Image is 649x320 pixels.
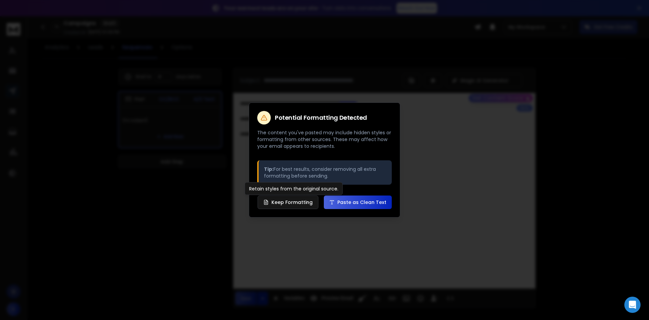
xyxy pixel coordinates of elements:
h2: Potential Formatting Detected [275,115,367,121]
div: Retain styles from the original source. [245,182,343,195]
button: Paste as Clean Text [324,196,392,209]
button: Keep Formatting [258,196,318,209]
p: The content you've pasted may include hidden styles or formatting from other sources. These may a... [257,129,392,150]
strong: Tip: [264,166,273,173]
div: Open Intercom Messenger [624,297,641,313]
p: For best results, consider removing all extra formatting before sending. [264,166,386,179]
